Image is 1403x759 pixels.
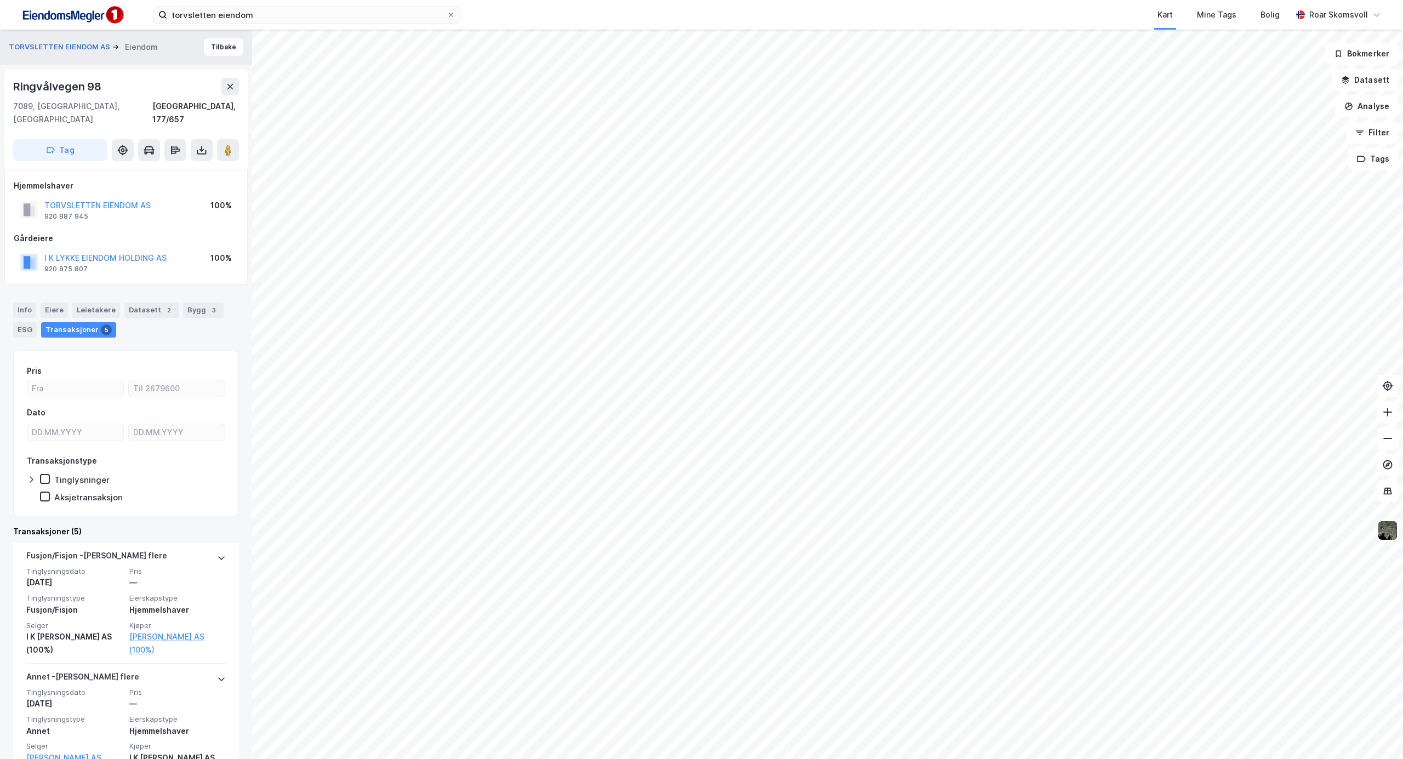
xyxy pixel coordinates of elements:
div: Bolig [1261,8,1280,21]
div: Eiere [41,303,68,318]
a: [PERSON_NAME] AS (100%) [129,630,226,657]
div: Hjemmelshaver [14,179,238,192]
div: 100% [210,252,232,265]
span: Tinglysningsdato [26,688,123,697]
div: Kart [1157,8,1173,21]
span: Kjøper [129,741,226,751]
div: Eiendom [125,41,158,54]
div: Aksjetransaksjon [54,492,123,503]
button: Tags [1348,148,1399,170]
div: Annet - [PERSON_NAME] flere [26,670,139,688]
div: Datasett [124,303,179,318]
div: [DATE] [26,576,123,589]
button: Bokmerker [1325,43,1399,65]
iframe: Chat Widget [1348,706,1403,759]
span: Tinglysningstype [26,715,123,724]
div: Leietakere [72,303,120,318]
div: Mine Tags [1197,8,1236,21]
span: Tinglysningstype [26,593,123,603]
div: Hjemmelshaver [129,603,226,617]
button: Tag [13,139,107,161]
div: Roar Skomsvoll [1309,8,1368,21]
button: TORVSLETTEN EIENDOM AS [9,42,112,53]
img: F4PB6Px+NJ5v8B7XTbfpPpyloAAAAASUVORK5CYII= [18,3,127,27]
button: Filter [1346,122,1399,144]
div: Info [13,303,36,318]
div: Transaksjoner [41,322,116,338]
input: Til 2679600 [129,380,225,397]
div: Annet [26,724,123,738]
div: Transaksjoner (5) [13,525,239,538]
span: Pris [129,567,226,576]
div: Fusjon/Fisjon [26,603,123,617]
span: Pris [129,688,226,697]
input: Fra [27,380,123,397]
div: Kontrollprogram for chat [1348,706,1403,759]
div: Fusjon/Fisjon - [PERSON_NAME] flere [26,549,167,567]
div: I K [PERSON_NAME] AS (100%) [26,630,123,657]
button: Tilbake [204,38,243,56]
div: Pris [27,364,42,378]
div: ESG [13,322,37,338]
div: Transaksjonstype [27,454,97,467]
input: Søk på adresse, matrikkel, gårdeiere, leietakere eller personer [167,7,447,23]
div: 2 [163,305,174,316]
span: Eierskapstype [129,593,226,603]
img: 9k= [1377,520,1398,541]
span: Selger [26,621,123,630]
div: Ringvålvegen 98 [13,78,104,95]
div: 100% [210,199,232,212]
div: — [129,576,226,589]
div: — [129,697,226,710]
button: Datasett [1332,69,1399,91]
div: [DATE] [26,697,123,710]
div: Hjemmelshaver [129,724,226,738]
span: Kjøper [129,621,226,630]
div: 920 887 945 [44,212,88,221]
span: Selger [26,741,123,751]
span: Tinglysningsdato [26,567,123,576]
div: Dato [27,406,45,419]
span: Eierskapstype [129,715,226,724]
input: DD.MM.YYYY [129,424,225,441]
div: Tinglysninger [54,475,110,485]
button: Analyse [1335,95,1399,117]
input: DD.MM.YYYY [27,424,123,441]
div: Gårdeiere [14,232,238,245]
div: 5 [101,324,112,335]
div: 920 875 807 [44,265,88,273]
div: [GEOGRAPHIC_DATA], 177/657 [152,100,239,126]
div: 3 [208,305,219,316]
div: Bygg [183,303,224,318]
div: 7089, [GEOGRAPHIC_DATA], [GEOGRAPHIC_DATA] [13,100,152,126]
